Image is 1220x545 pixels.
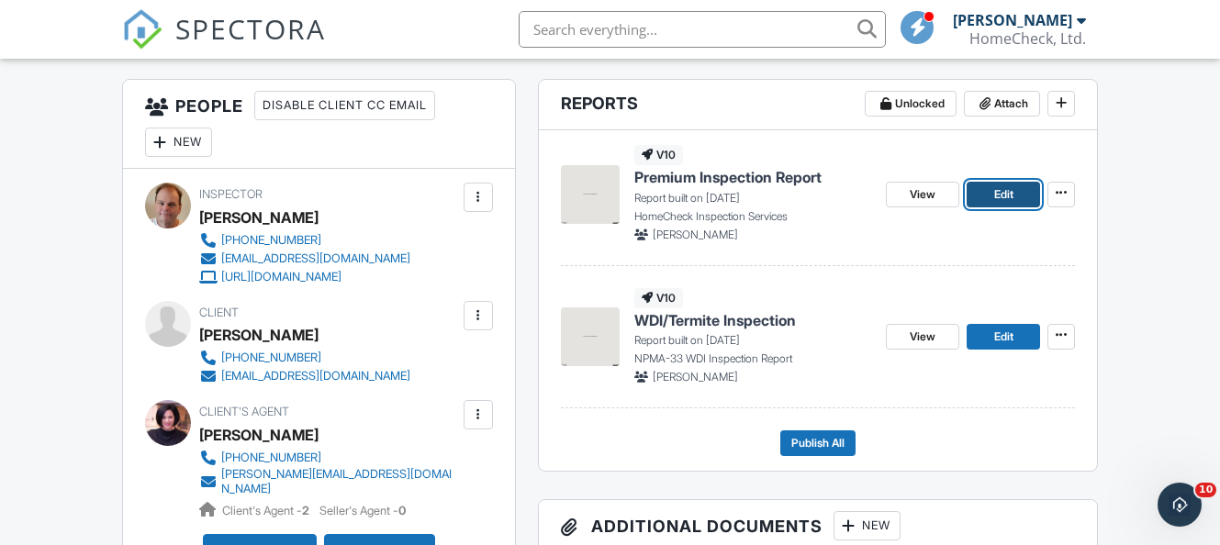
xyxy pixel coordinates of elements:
[1195,483,1216,497] span: 10
[199,405,289,418] span: Client's Agent
[199,449,459,467] a: [PHONE_NUMBER]
[123,80,515,169] h3: People
[199,306,239,319] span: Client
[221,350,321,365] div: [PHONE_NUMBER]
[199,321,319,349] div: [PERSON_NAME]
[319,504,406,517] span: Seller's Agent -
[199,250,410,268] a: [EMAIL_ADDRESS][DOMAIN_NAME]
[221,233,321,248] div: [PHONE_NUMBER]
[199,349,410,367] a: [PHONE_NUMBER]
[175,9,326,48] span: SPECTORA
[221,369,410,384] div: [EMAIL_ADDRESS][DOMAIN_NAME]
[222,504,312,517] span: Client's Agent -
[199,268,410,286] a: [URL][DOMAIN_NAME]
[302,504,309,517] strong: 2
[122,25,326,63] a: SPECTORA
[199,204,319,231] div: [PERSON_NAME]
[199,231,410,250] a: [PHONE_NUMBER]
[199,467,459,496] a: [PERSON_NAME][EMAIL_ADDRESS][DOMAIN_NAME]
[221,270,341,284] div: [URL][DOMAIN_NAME]
[953,11,1072,29] div: [PERSON_NAME]
[199,367,410,385] a: [EMAIL_ADDRESS][DOMAIN_NAME]
[519,11,886,48] input: Search everything...
[199,421,319,449] a: [PERSON_NAME]
[145,128,212,157] div: New
[398,504,406,517] strong: 0
[1158,483,1202,527] iframe: Intercom live chat
[122,9,162,50] img: The Best Home Inspection Software - Spectora
[834,511,901,540] div: New
[221,467,459,496] div: [PERSON_NAME][EMAIL_ADDRESS][DOMAIN_NAME]
[254,91,435,120] div: Disable Client CC Email
[221,251,410,266] div: [EMAIL_ADDRESS][DOMAIN_NAME]
[221,450,321,465] div: [PHONE_NUMBER]
[199,187,263,201] span: Inspector
[969,29,1086,48] div: HomeCheck, Ltd.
